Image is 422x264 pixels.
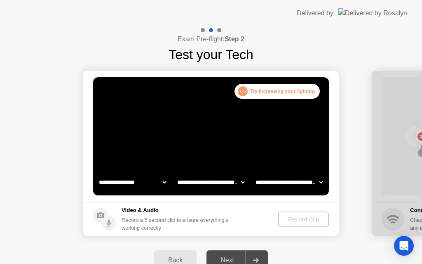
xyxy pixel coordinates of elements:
[238,86,248,96] div: . . .
[297,8,333,18] div: Delivered by
[281,216,326,223] div: Record Clip
[254,174,324,190] select: Available microphones
[338,8,407,18] img: Delivered by Rosalyn
[122,206,232,214] h5: Video & Audio
[122,216,232,232] div: Record a 5 second clip to ensure everything’s working correctly
[97,174,168,190] select: Available cameras
[225,36,244,43] b: Step 2
[178,34,244,44] h4: Exam Pre-flight:
[157,257,194,264] div: Back
[169,45,253,64] h1: Test your Tech
[209,257,246,264] div: Next
[394,236,414,256] div: Open Intercom Messenger
[176,174,246,190] select: Available speakers
[234,84,320,99] div: Try increasing your lighting
[278,212,329,227] button: Record Clip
